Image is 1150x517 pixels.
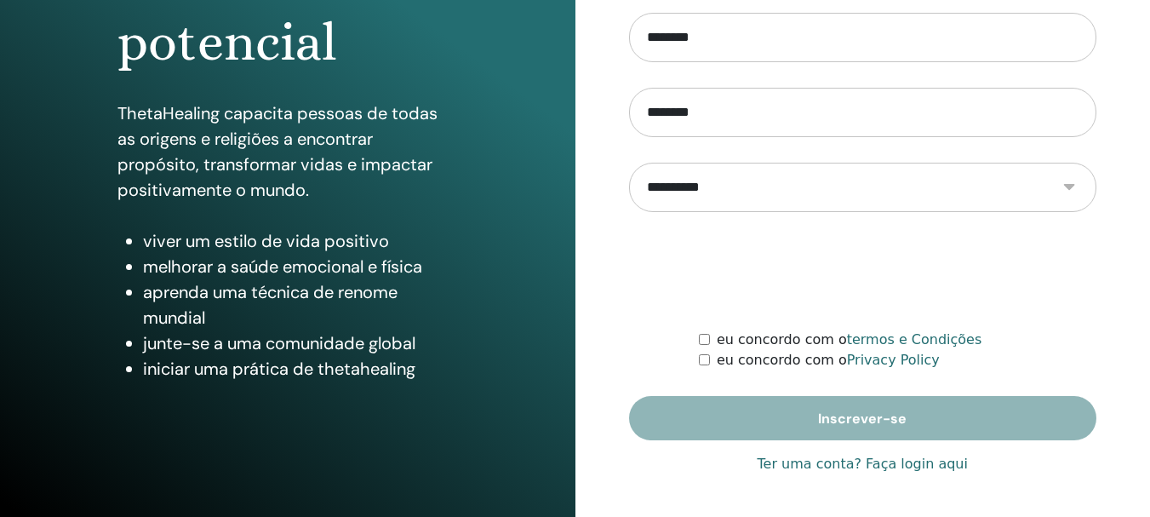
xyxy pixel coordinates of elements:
li: junte-se a uma comunidade global [143,330,458,356]
p: ThetaHealing capacita pessoas de todas as origens e religiões a encontrar propósito, transformar ... [117,101,458,203]
li: melhorar a saúde emocional e física [143,254,458,279]
label: eu concordo com o [717,330,981,350]
li: viver um estilo de vida positivo [143,228,458,254]
label: eu concordo com o [717,350,940,371]
a: Privacy Policy [847,352,940,368]
li: aprenda uma técnica de renome mundial [143,279,458,330]
a: termos e Condições [847,331,982,348]
li: iniciar uma prática de thetahealing [143,356,458,382]
a: Ter uma conta? Faça login aqui [758,454,968,474]
iframe: reCAPTCHA [733,238,992,304]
